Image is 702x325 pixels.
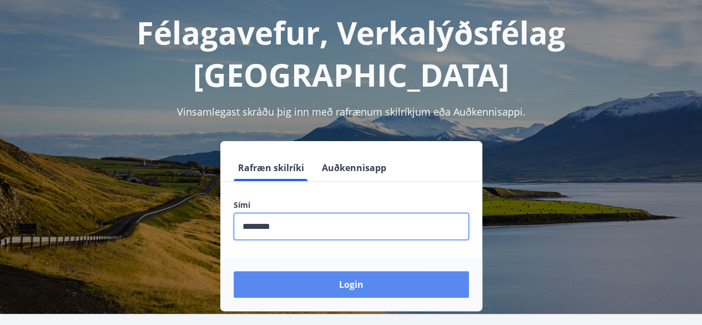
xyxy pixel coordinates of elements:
span: Vinsamlegast skráðu þig inn með rafrænum skilríkjum eða Auðkennisappi. [177,105,526,118]
button: Auðkennisapp [317,154,391,181]
button: Login [234,271,469,298]
label: Sími [234,199,469,211]
button: Rafræn skilríki [234,154,309,181]
h1: Félagavefur, Verkalýðsfélag [GEOGRAPHIC_DATA] [13,11,689,96]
